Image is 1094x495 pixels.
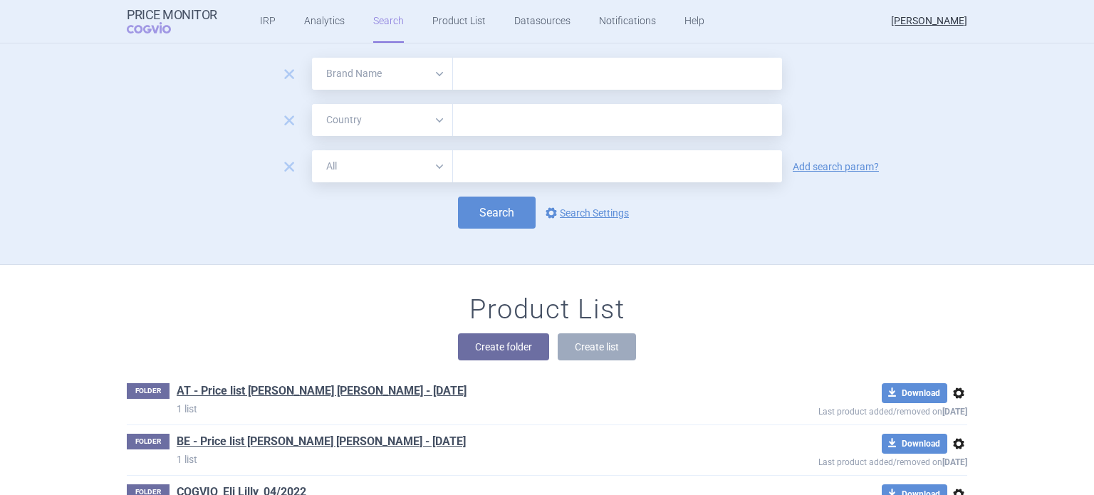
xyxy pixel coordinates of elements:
[458,333,549,360] button: Create folder
[942,407,967,417] strong: [DATE]
[469,293,625,326] h1: Product List
[127,22,191,33] span: COGVIO
[177,402,715,416] p: 1 list
[177,452,715,467] p: 1 list
[177,434,466,452] h1: BE - Price list Eli Lilly - Sep 2021
[458,197,536,229] button: Search
[793,162,879,172] a: Add search param?
[543,204,629,222] a: Search Settings
[942,457,967,467] strong: [DATE]
[882,434,947,454] button: Download
[882,383,947,403] button: Download
[177,383,467,399] a: AT - Price list [PERSON_NAME] [PERSON_NAME] - [DATE]
[127,8,217,35] a: Price MonitorCOGVIO
[177,383,467,402] h1: AT - Price list Eli Lilly - Sep 2021
[127,434,170,449] p: FOLDER
[127,383,170,399] p: FOLDER
[558,333,636,360] button: Create list
[127,8,217,22] strong: Price Monitor
[177,434,466,449] a: BE - Price list [PERSON_NAME] [PERSON_NAME] - [DATE]
[715,454,967,467] p: Last product added/removed on
[715,403,967,417] p: Last product added/removed on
